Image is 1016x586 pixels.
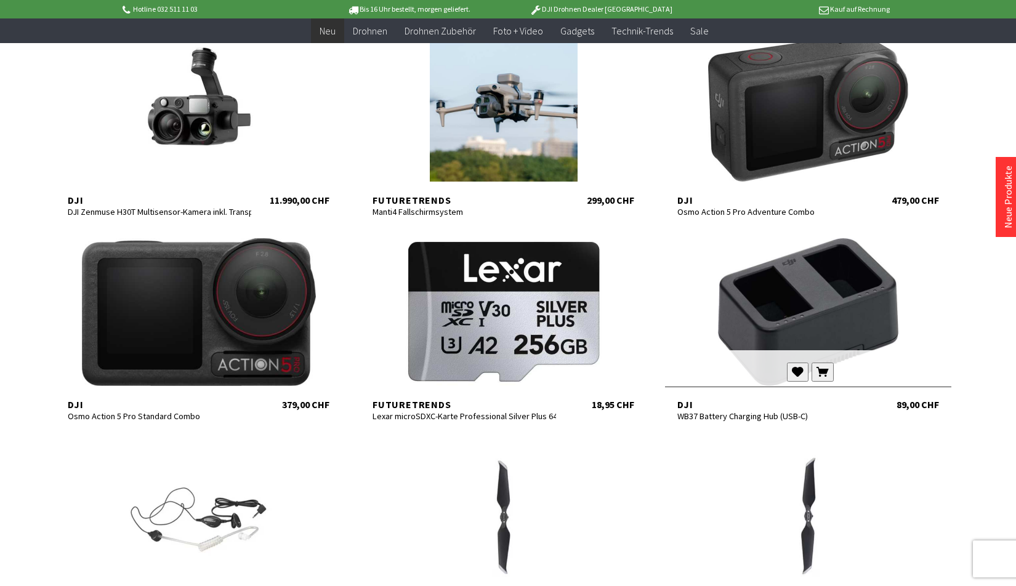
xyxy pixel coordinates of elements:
[682,18,717,44] a: Sale
[320,25,336,37] span: Neu
[55,34,342,206] a: DJI DJI Zenmuse H30T Multisensor-Kamera inkl. Transportkoffer für Matrice 300/350 RTK 11.990,00 CHF
[373,194,556,206] div: Futuretrends
[493,25,543,37] span: Foto + Video
[311,18,344,44] a: Neu
[505,2,697,17] p: DJI Drohnen Dealer [GEOGRAPHIC_DATA]
[312,2,504,17] p: Bis 16 Uhr bestellt, morgen geliefert.
[560,25,594,37] span: Gadgets
[360,238,647,411] a: Futuretrends Lexar microSDXC-Karte Professional Silver Plus 64 GB bis 256 GB 18,95 CHF
[68,194,251,206] div: DJI
[120,2,312,17] p: Hotline 032 511 11 03
[677,206,861,217] div: Osmo Action 5 Pro Adventure Combo
[665,34,951,206] a: DJI Osmo Action 5 Pro Adventure Combo 479,00 CHF
[677,411,861,422] div: WB37 Battery Charging Hub (USB-C)
[353,25,387,37] span: Drohnen
[552,18,603,44] a: Gadgets
[677,194,861,206] div: DJI
[360,34,647,206] a: Futuretrends Manti4 Fallschirmsystem 299,00 CHF
[587,194,634,206] div: 299,00 CHF
[68,411,251,422] div: Osmo Action 5 Pro Standard Combo
[611,25,673,37] span: Technik-Trends
[665,238,951,411] a: DJI WB37 Battery Charging Hub (USB-C) 89,00 CHF
[282,398,329,411] div: 379,00 CHF
[897,398,939,411] div: 89,00 CHF
[68,206,251,217] div: DJI Zenmuse H30T Multisensor-Kamera inkl. Transportkoffer für Matrice 300/350 RTK
[396,18,485,44] a: Drohnen Zubehör
[55,238,342,411] a: DJI Osmo Action 5 Pro Standard Combo 379,00 CHF
[485,18,552,44] a: Foto + Video
[68,398,251,411] div: DJI
[373,398,556,411] div: Futuretrends
[892,194,939,206] div: 479,00 CHF
[603,18,682,44] a: Technik-Trends
[677,398,861,411] div: DJI
[373,411,556,422] div: Lexar microSDXC-Karte Professional Silver Plus 64 GB bis 256 GB
[690,25,709,37] span: Sale
[1002,166,1014,228] a: Neue Produkte
[270,194,329,206] div: 11.990,00 CHF
[697,2,889,17] p: Kauf auf Rechnung
[373,206,556,217] div: Manti4 Fallschirmsystem
[344,18,396,44] a: Drohnen
[405,25,476,37] span: Drohnen Zubehör
[592,398,634,411] div: 18,95 CHF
